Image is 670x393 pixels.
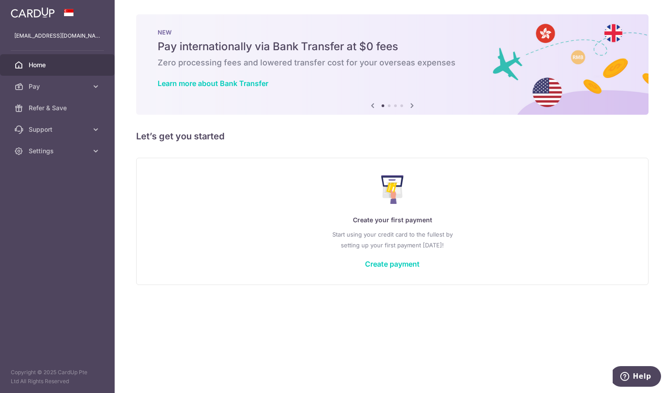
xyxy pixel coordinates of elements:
[136,14,649,115] img: Bank transfer banner
[158,57,627,68] h6: Zero processing fees and lowered transfer cost for your overseas expenses
[11,7,55,18] img: CardUp
[29,82,88,91] span: Pay
[29,60,88,69] span: Home
[136,129,649,143] h5: Let’s get you started
[365,259,420,268] a: Create payment
[29,104,88,112] span: Refer & Save
[158,79,268,88] a: Learn more about Bank Transfer
[29,147,88,155] span: Settings
[381,175,404,204] img: Make Payment
[29,125,88,134] span: Support
[613,366,661,389] iframe: Opens a widget where you can find more information
[155,229,630,250] p: Start using your credit card to the fullest by setting up your first payment [DATE]!
[158,39,627,54] h5: Pay internationally via Bank Transfer at $0 fees
[158,29,627,36] p: NEW
[14,31,100,40] p: [EMAIL_ADDRESS][DOMAIN_NAME]
[155,215,630,225] p: Create your first payment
